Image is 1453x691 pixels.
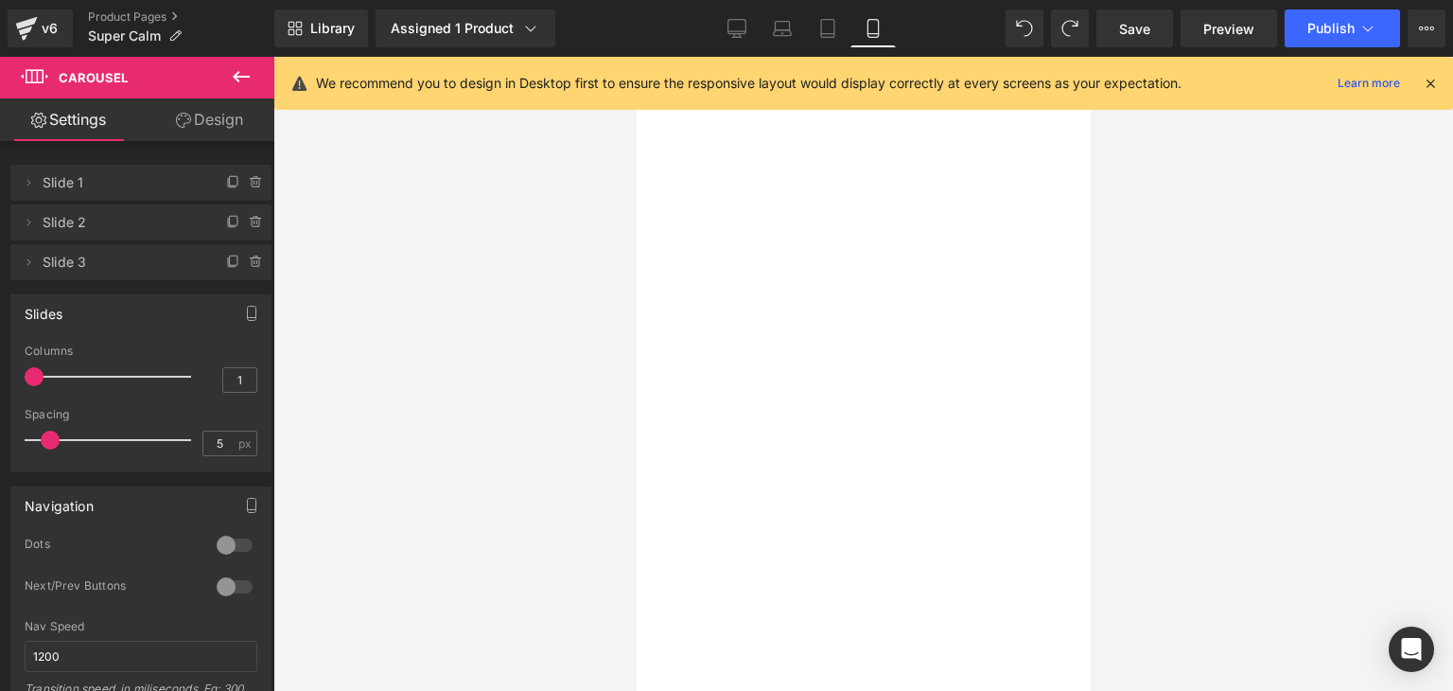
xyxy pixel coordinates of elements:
[25,620,257,633] div: Nav Speed
[1181,9,1277,47] a: Preview
[43,244,201,280] span: Slide 3
[59,70,128,85] span: Carousel
[1389,627,1434,672] div: Open Intercom Messenger
[850,9,896,47] a: Mobile
[88,9,274,25] a: Product Pages
[805,9,850,47] a: Tablet
[274,9,368,47] a: New Library
[310,20,355,37] span: Library
[141,98,278,141] a: Design
[8,9,73,47] a: v6
[1119,19,1150,39] span: Save
[1285,9,1400,47] button: Publish
[1408,9,1445,47] button: More
[25,487,94,514] div: Navigation
[38,16,61,41] div: v6
[238,437,254,450] span: px
[43,204,201,240] span: Slide 2
[760,9,805,47] a: Laptop
[25,537,198,557] div: Dots
[1006,9,1043,47] button: Undo
[25,345,257,358] div: Columns
[25,578,198,598] div: Next/Prev Buttons
[1203,19,1254,39] span: Preview
[43,165,201,201] span: Slide 1
[714,9,760,47] a: Desktop
[316,73,1182,94] p: We recommend you to design in Desktop first to ensure the responsive layout would display correct...
[1330,72,1408,95] a: Learn more
[1307,21,1355,36] span: Publish
[1051,9,1089,47] button: Redo
[391,19,540,38] div: Assigned 1 Product
[88,28,161,44] span: Super Calm
[25,295,62,322] div: Slides
[25,408,257,421] div: Spacing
